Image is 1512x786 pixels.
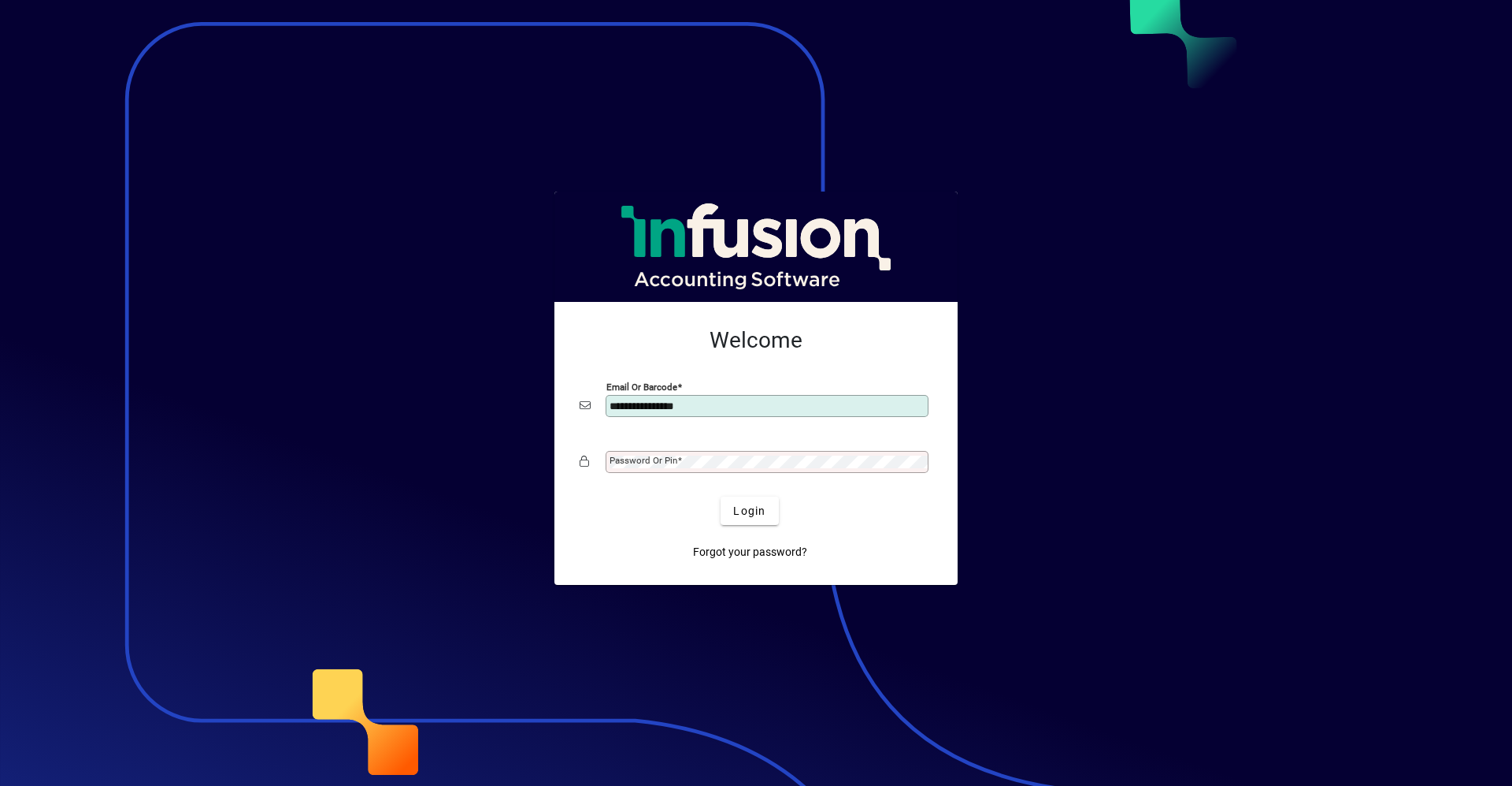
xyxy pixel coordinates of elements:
[721,497,778,525] button: Login
[606,382,677,393] mat-label: Email or Barcode
[733,503,765,520] span: Login
[687,538,813,566] a: Forgot your password?
[693,544,807,561] span: Forgot your password?
[610,455,677,466] mat-label: Password or Pin
[580,327,932,354] h2: Welcome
